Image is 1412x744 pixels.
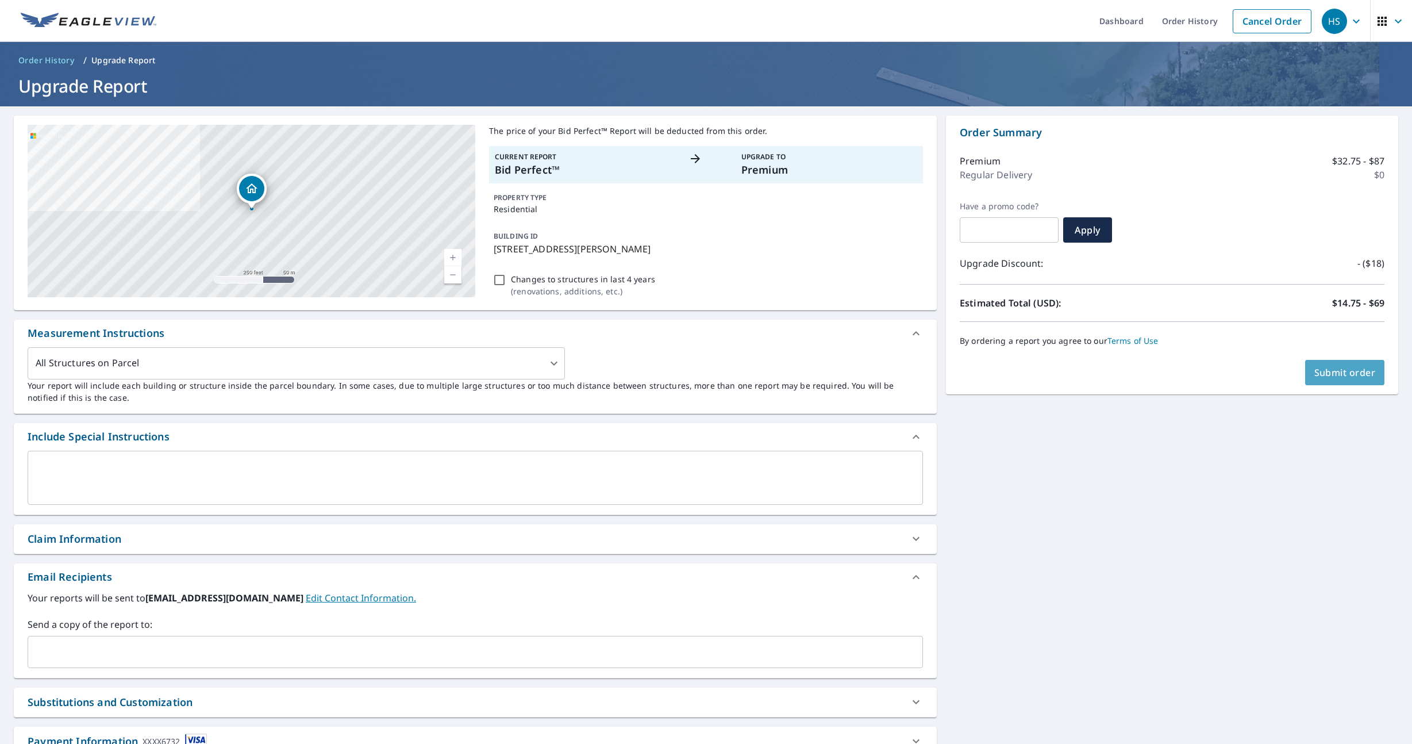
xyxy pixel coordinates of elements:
a: EditContactInfo [306,592,416,604]
div: Dropped pin, building 1, Residential property, 27 Osborne Ave Pine Hill, NJ 08021 [237,174,267,209]
p: Upgrade Discount: [960,256,1172,270]
p: $32.75 - $87 [1332,154,1384,168]
li: / [83,53,87,67]
p: Estimated Total (USD): [960,296,1172,310]
p: ( renovations, additions, etc. ) [511,285,655,297]
div: Substitutions and Customization [28,695,193,710]
p: [STREET_ADDRESS][PERSON_NAME] [494,242,918,256]
div: Measurement Instructions [14,320,937,347]
p: $14.75 - $69 [1332,296,1384,310]
div: Substitutions and Customization [14,688,937,717]
a: Cancel Order [1233,9,1311,33]
button: Submit order [1305,360,1385,385]
p: - ($18) [1357,256,1384,270]
img: EV Logo [21,13,156,30]
p: Your report will include each building or structure inside the parcel boundary. In some cases, du... [28,379,923,404]
p: Upgrade To [741,152,917,162]
p: Premium [741,162,917,178]
span: Submit order [1314,366,1376,379]
div: Email Recipients [14,563,937,591]
p: By ordering a report you agree to our [960,336,1384,346]
b: [EMAIL_ADDRESS][DOMAIN_NAME] [145,592,306,604]
label: Send a copy of the report to: [28,618,923,631]
nav: breadcrumb [14,51,1398,70]
div: All Structures on Parcel [28,347,565,379]
p: Upgrade Report [91,55,155,66]
a: Current Level 17, Zoom In [444,249,461,266]
label: Have a promo code? [960,201,1059,212]
p: Order Summary [960,125,1384,140]
a: Order History [14,51,79,70]
p: $0 [1374,168,1384,182]
p: Residential [494,203,918,215]
p: Premium [960,154,1001,168]
label: Your reports will be sent to [28,591,923,605]
div: Measurement Instructions [28,325,164,341]
a: Terms of Use [1107,335,1159,346]
div: Claim Information [28,531,121,547]
div: Claim Information [14,524,937,554]
p: PROPERTY TYPE [494,193,918,203]
p: The price of your Bid Perfect™ Report will be deducted from this order. [489,125,923,137]
p: Current Report [495,152,671,162]
span: Apply [1072,224,1103,236]
p: Bid Perfect™ [495,162,671,178]
div: Include Special Instructions [14,423,937,451]
p: BUILDING ID [494,231,538,241]
div: Email Recipients [28,569,112,585]
div: HS [1322,9,1347,34]
button: Apply [1063,217,1112,243]
a: Current Level 17, Zoom Out [444,266,461,283]
div: Include Special Instructions [28,429,170,444]
p: Changes to structures in last 4 years [511,273,655,285]
p: Regular Delivery [960,168,1032,182]
span: Order History [18,55,74,66]
h1: Upgrade Report [14,74,1398,98]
